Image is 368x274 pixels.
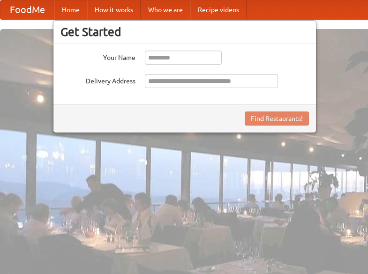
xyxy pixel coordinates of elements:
[60,74,135,86] label: Delivery Address
[0,0,54,19] a: FoodMe
[60,25,309,39] h3: Get Started
[190,0,247,19] a: Recipe videos
[54,0,87,19] a: Home
[87,0,141,19] a: How it works
[245,111,309,126] button: Find Restaurants!
[141,0,190,19] a: Who we are
[60,51,135,62] label: Your Name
